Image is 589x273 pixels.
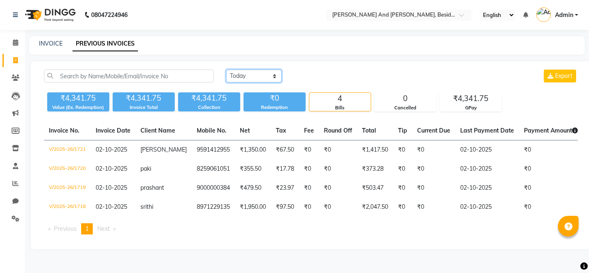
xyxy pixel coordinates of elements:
[44,70,214,82] input: Search by Name/Mobile/Email/Invoice No
[271,179,299,198] td: ₹23.97
[455,140,519,160] td: 02-10-2025
[276,127,286,134] span: Tax
[299,198,319,217] td: ₹0
[319,159,357,179] td: ₹0
[357,140,393,160] td: ₹1,417.50
[519,198,583,217] td: ₹0
[555,11,573,19] span: Admin
[96,184,127,191] span: 02-10-2025
[96,146,127,153] span: 02-10-2025
[319,140,357,160] td: ₹0
[44,159,91,179] td: V/2025-26/1720
[455,179,519,198] td: 02-10-2025
[235,159,271,179] td: ₹355.50
[393,140,412,160] td: ₹0
[271,198,299,217] td: ₹97.50
[412,159,455,179] td: ₹0
[304,127,314,134] span: Fee
[140,127,175,134] span: Client Name
[44,179,91,198] td: V/2025-26/1719
[235,179,271,198] td: ₹479.50
[178,92,240,104] div: ₹4,341.75
[357,179,393,198] td: ₹503.47
[519,140,583,160] td: ₹0
[412,140,455,160] td: ₹0
[244,92,306,104] div: ₹0
[244,104,306,111] div: Redemption
[21,3,78,27] img: logo
[140,146,187,153] span: [PERSON_NAME]
[519,159,583,179] td: ₹0
[96,165,127,172] span: 02-10-2025
[49,127,80,134] span: Invoice No.
[362,127,376,134] span: Total
[197,127,227,134] span: Mobile No.
[309,104,371,111] div: Bills
[44,140,91,160] td: V/2025-26/1721
[299,159,319,179] td: ₹0
[393,198,412,217] td: ₹0
[54,225,77,232] span: Previous
[97,225,110,232] span: Next
[544,70,576,82] button: Export
[235,140,271,160] td: ₹1,350.00
[47,104,109,111] div: Value (Ex. Redemption)
[299,140,319,160] td: ₹0
[455,159,519,179] td: 02-10-2025
[412,179,455,198] td: ₹0
[555,72,572,80] span: Export
[309,93,371,104] div: 4
[44,198,91,217] td: V/2025-26/1718
[417,127,450,134] span: Current Due
[140,184,164,191] span: prashant
[524,127,578,134] span: Payment Amount
[271,140,299,160] td: ₹67.50
[72,36,138,51] a: PREVIOUS INVOICES
[357,198,393,217] td: ₹2,047.50
[240,127,250,134] span: Net
[393,159,412,179] td: ₹0
[412,198,455,217] td: ₹0
[319,198,357,217] td: ₹0
[319,179,357,198] td: ₹0
[375,104,436,111] div: Cancelled
[192,159,235,179] td: 8259061051
[393,179,412,198] td: ₹0
[96,203,127,210] span: 02-10-2025
[440,104,502,111] div: GPay
[192,140,235,160] td: 9591412955
[39,40,63,47] a: INVOICE
[44,223,578,234] nav: Pagination
[271,159,299,179] td: ₹17.78
[91,3,128,27] b: 08047224946
[113,104,175,111] div: Invoice Total
[178,104,240,111] div: Collection
[455,198,519,217] td: 02-10-2025
[357,159,393,179] td: ₹373.28
[324,127,352,134] span: Round Off
[140,203,153,210] span: srithi
[375,93,436,104] div: 0
[519,179,583,198] td: ₹0
[440,93,502,104] div: ₹4,341.75
[235,198,271,217] td: ₹1,950.00
[113,92,175,104] div: ₹4,341.75
[192,179,235,198] td: 9000000384
[85,225,89,232] span: 1
[460,127,514,134] span: Last Payment Date
[398,127,407,134] span: Tip
[96,127,130,134] span: Invoice Date
[536,7,551,22] img: Admin
[299,179,319,198] td: ₹0
[140,165,151,172] span: paki
[192,198,235,217] td: 8971229135
[47,92,109,104] div: ₹4,341.75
